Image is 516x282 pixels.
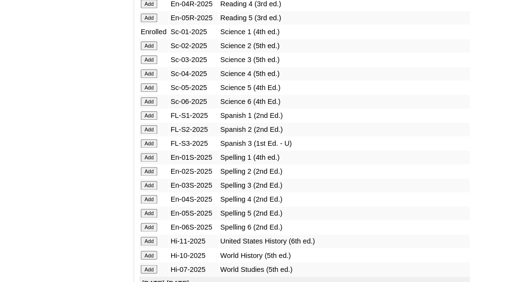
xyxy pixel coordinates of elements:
td: Science 3 (5th ed.) [219,53,470,66]
td: Reading 5 (3rd ed.) [219,11,470,25]
td: Sc-05-2025 [169,81,218,94]
input: Add [141,181,158,190]
td: En-06S-2025 [169,220,218,234]
input: Add [141,209,158,218]
td: En-05S-2025 [169,206,218,220]
td: Sc-03-2025 [169,53,218,66]
td: Science 2 (5th ed.) [219,39,470,52]
td: Spelling 2 (2nd Ed.) [219,165,470,178]
td: Science 5 (4th Ed.) [219,81,470,94]
td: En-04S-2025 [169,192,218,206]
input: Add [141,167,158,176]
input: Add [141,265,158,273]
td: World History (5th ed.) [219,248,470,262]
td: Sc-04-2025 [169,67,218,80]
td: Spanish 1 (2nd Ed.) [219,109,470,122]
td: Hi-07-2025 [169,262,218,276]
td: Science 1 (4th ed.) [219,25,470,38]
td: Sc-06-2025 [169,95,218,108]
td: Spanish 2 (2nd Ed.) [219,123,470,136]
td: En-05R-2025 [169,11,218,25]
input: Add [141,13,158,22]
td: Hi-10-2025 [169,248,218,262]
td: Spelling 5 (2nd Ed.) [219,206,470,220]
td: World Studies (5th ed.) [219,262,470,276]
td: En-03S-2025 [169,179,218,192]
td: FL-S1-2025 [169,109,218,122]
input: Add [141,125,158,134]
td: Spelling 1 (4th ed.) [219,151,470,164]
input: Add [141,153,158,162]
td: Enrolled [139,25,169,38]
input: Add [141,111,158,120]
td: Sc-01-2025 [169,25,218,38]
td: United States History (6th ed.) [219,234,470,248]
input: Add [141,55,158,64]
input: Add [141,237,158,245]
td: En-02S-2025 [169,165,218,178]
td: Hi-11-2025 [169,234,218,248]
input: Add [141,139,158,148]
td: Spelling 4 (2nd Ed.) [219,192,470,206]
td: En-01S-2025 [169,151,218,164]
input: Add [141,83,158,92]
input: Add [141,195,158,204]
input: Add [141,223,158,231]
td: Spelling 6 (2nd Ed.) [219,220,470,234]
input: Add [141,251,158,259]
td: FL-S3-2025 [169,137,218,150]
td: Spanish 3 (1st Ed. - U) [219,137,470,150]
td: Sc-02-2025 [169,39,218,52]
td: FL-S2-2025 [169,123,218,136]
input: Add [141,97,158,106]
td: Science 6 (4th Ed.) [219,95,470,108]
td: Spelling 3 (2nd Ed.) [219,179,470,192]
td: Science 4 (5th ed.) [219,67,470,80]
input: Add [141,41,158,50]
input: Add [141,69,158,78]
